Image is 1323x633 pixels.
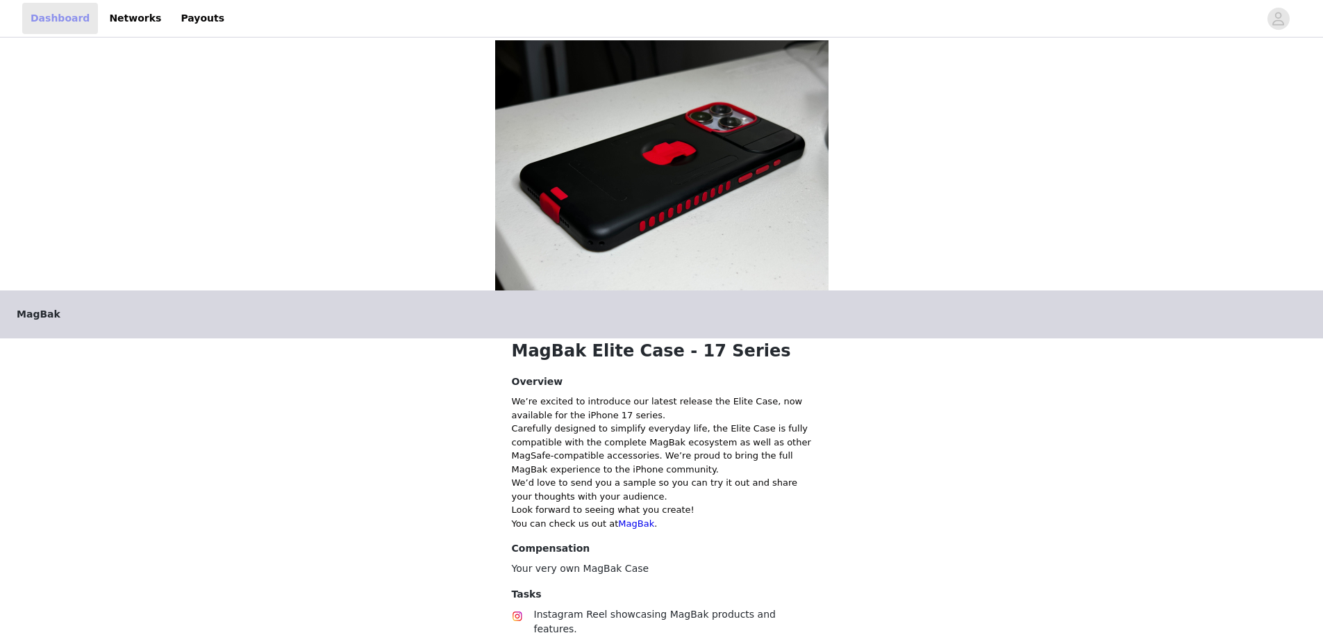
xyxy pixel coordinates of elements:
[512,395,812,422] p: We’re excited to introduce our latest release the Elite Case, now available for the iPhone 17 ser...
[1272,8,1285,30] div: avatar
[512,422,812,476] p: Carefully designed to simplify everyday life, the Elite Case is fully compatible with the complet...
[618,518,654,529] a: MagBak
[17,307,60,322] span: MagBak
[512,541,812,556] h4: Compensation
[512,338,812,363] h1: MagBak Elite Case - 17 Series
[512,476,812,503] p: We’d love to send you a sample so you can try it out and share your thoughts with your audience.
[512,517,812,531] p: You can check us out at .
[22,3,98,34] a: Dashboard
[495,40,829,290] img: campaign image
[512,611,523,622] img: Instagram Icon
[512,561,812,576] p: Your very own MagBak Case
[512,587,812,602] h4: Tasks
[101,3,169,34] a: Networks
[512,503,812,517] p: Look forward to seeing what you create!
[512,375,812,389] h4: Overview
[172,3,233,34] a: Payouts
